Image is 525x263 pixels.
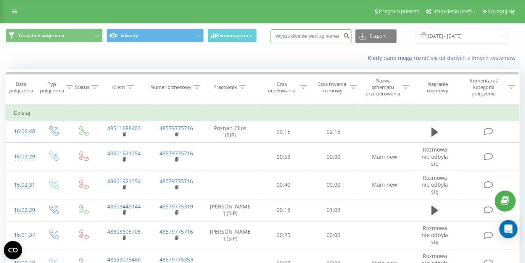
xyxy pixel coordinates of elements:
[422,174,448,195] span: Rozmowa nie odbyła się
[202,199,258,221] td: [PERSON_NAME] (SIP)
[107,228,141,235] a: 48608605705
[107,203,141,210] a: 48503446144
[75,84,89,90] div: Status
[6,105,519,121] td: Dzisiaj
[309,221,359,249] td: 00:00
[422,146,448,167] span: Rozmowa nie odbyła się
[14,149,31,164] div: 16:03:29
[6,29,103,42] button: Wszystkie połączenia
[159,177,193,185] a: 48579775716
[378,8,419,15] span: Program poleceń
[216,33,248,38] span: Harmonogram
[14,203,31,218] div: 16:02:29
[366,77,400,97] div: Nazwa schematu przekierowania
[208,29,257,42] button: Harmonogram
[488,8,515,15] span: Wyloguj się
[258,221,308,249] td: 00:25
[159,203,193,210] a: 48579775319
[159,256,193,263] a: 48579775353
[107,150,141,157] a: 48601921354
[461,77,506,97] div: Komentarz / kategoria połączenia
[159,228,193,235] a: 48579775716
[258,121,308,143] td: 00:15
[202,121,258,143] td: Poznan Clios (SIP)
[14,177,31,192] div: 16:02:31
[258,171,308,199] td: 00:40
[213,84,237,90] div: Pracownik
[499,220,517,238] div: Open Intercom Messenger
[14,124,31,139] div: 16:06:48
[265,81,298,94] div: Czas oczekiwania
[112,84,125,90] div: Klient
[106,29,203,42] button: Główny
[18,32,64,39] span: Wszystkie połączenia
[258,199,308,221] td: 00:18
[309,143,359,171] td: 00:00
[40,81,64,94] div: Typ połączenia
[316,81,348,94] div: Czas trwania rozmowy
[150,84,192,90] div: Numer biznesowy
[107,177,141,185] a: 48601921354
[367,54,519,61] a: Kiedy dane mogą różnić się od danych z innych systemów
[159,150,193,157] a: 48579775716
[4,241,22,259] button: Open CMP widget
[107,256,141,263] a: 48693075480
[258,143,308,171] td: 00:53
[359,143,411,171] td: Main new
[309,171,359,199] td: 00:00
[418,81,457,94] div: Nagranie rozmowy
[107,124,141,132] a: 48511688403
[309,121,359,143] td: 02:15
[202,221,258,249] td: [PERSON_NAME] (SIP)
[355,29,396,43] button: Eksport
[159,124,193,132] a: 48579775716
[309,199,359,221] td: 01:03
[359,171,411,199] td: Main new
[422,224,448,245] span: Rozmowa nie odbyła się
[271,29,351,43] input: Wyszukiwanie według numeru
[6,81,36,94] div: Data połączenia
[432,8,475,15] span: Ustawienia profilu
[14,228,31,242] div: 16:01:37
